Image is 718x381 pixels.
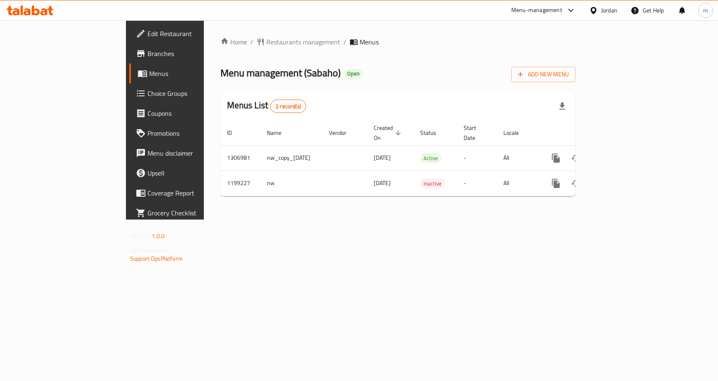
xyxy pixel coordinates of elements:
[147,88,239,98] span: Choice Groups
[420,178,445,188] div: Inactive
[147,208,239,218] span: Grocery Checklist
[374,152,391,163] span: [DATE]
[267,128,292,138] span: Name
[420,179,445,188] span: Inactive
[457,171,497,196] td: -
[129,203,246,223] a: Grocery Checklist
[129,44,246,64] a: Branches
[344,70,363,77] span: Open
[256,37,340,47] a: Restaurants management
[129,123,246,143] a: Promotions
[129,183,246,203] a: Coverage Report
[360,37,379,47] span: Menus
[130,253,183,264] a: Support.OpsPlatform
[601,6,617,15] div: Jordan
[147,188,239,198] span: Coverage Report
[147,168,239,178] span: Upsell
[260,171,322,196] td: nw
[546,173,566,193] button: more
[497,145,539,171] td: All
[511,5,562,15] div: Menu-management
[220,37,575,47] nav: breadcrumb
[147,108,239,118] span: Coupons
[420,128,447,138] span: Status
[511,67,575,82] button: Add New Menu
[129,24,246,44] a: Edit Restaurant
[539,120,632,146] th: Actions
[147,49,239,59] span: Branches
[344,69,363,79] div: Open
[457,145,497,171] td: -
[152,231,164,242] span: 1.0.0
[546,148,566,168] button: more
[250,37,253,47] li: /
[503,128,529,138] span: Locale
[130,245,168,256] span: Get support on:
[518,69,569,80] span: Add New Menu
[149,68,239,78] span: Menus
[129,143,246,163] a: Menu disclaimer
[227,128,243,138] span: ID
[129,103,246,123] a: Coupons
[147,29,239,39] span: Edit Restaurant
[220,120,632,196] table: enhanced table
[129,83,246,103] a: Choice Groups
[129,64,246,83] a: Menus
[343,37,346,47] li: /
[464,123,487,143] span: Start Date
[147,148,239,158] span: Menu disclaimer
[566,148,586,168] button: Change Status
[329,128,357,138] span: Vendor
[260,145,322,171] td: nw_copy_[DATE]
[566,173,586,193] button: Change Status
[552,96,572,116] div: Export file
[271,103,306,110] span: 2 record(s)
[130,231,150,242] span: Version:
[374,178,391,188] span: [DATE]
[420,154,441,163] span: Active
[266,37,340,47] span: Restaurants management
[129,163,246,183] a: Upsell
[147,128,239,138] span: Promotions
[374,123,404,143] span: Created On
[220,64,341,82] span: Menu management ( Sabaho )
[703,6,708,15] span: m
[227,99,306,113] h2: Menus List
[270,100,306,113] div: Total records count
[497,171,539,196] td: All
